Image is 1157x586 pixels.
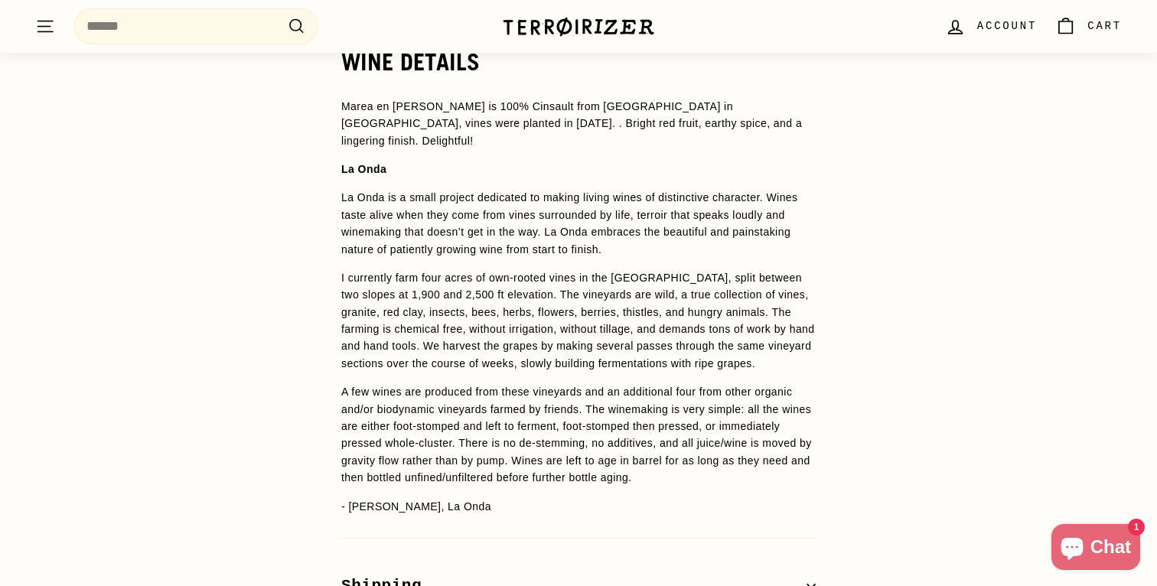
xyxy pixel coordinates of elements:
[341,269,816,372] p: I currently farm four acres of own-rooted vines in the [GEOGRAPHIC_DATA], split between two slope...
[341,100,802,147] span: Marea en [PERSON_NAME] is 100% Cinsault from [GEOGRAPHIC_DATA] in [GEOGRAPHIC_DATA], vines were p...
[341,498,816,515] p: - [PERSON_NAME], La Onda
[341,383,816,486] p: A few wines are produced from these vineyards and an additional four from other organic and/or bi...
[341,49,816,75] h2: WINE DETAILS
[1046,4,1131,49] a: Cart
[936,4,1046,49] a: Account
[1087,18,1122,34] span: Cart
[1047,524,1145,574] inbox-online-store-chat: Shopify online store chat
[341,163,386,175] strong: La Onda
[341,189,816,258] p: La Onda is a small project dedicated to making living wines of distinctive character. Wines taste...
[977,18,1037,34] span: Account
